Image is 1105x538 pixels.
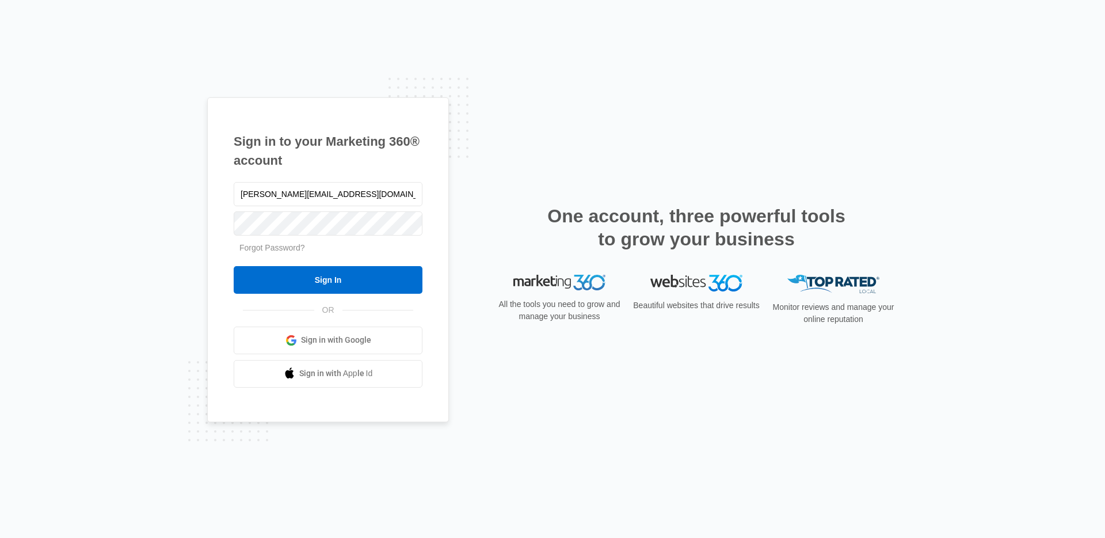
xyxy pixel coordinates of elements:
span: OR [314,304,342,316]
img: Marketing 360 [513,275,605,291]
h1: Sign in to your Marketing 360® account [234,132,422,170]
input: Sign In [234,266,422,294]
a: Sign in with Apple Id [234,360,422,388]
span: Sign in with Google [301,334,371,346]
a: Forgot Password? [239,243,305,252]
span: Sign in with Apple Id [299,367,373,380]
img: Websites 360 [650,275,742,291]
p: Beautiful websites that drive results [632,300,761,312]
h2: One account, three powerful tools to grow your business [544,204,849,251]
p: Monitor reviews and manage your online reputation [769,301,898,325]
p: All the tools you need to grow and manage your business [495,298,624,323]
a: Sign in with Google [234,327,422,354]
img: Top Rated Local [787,275,879,294]
input: Email [234,182,422,206]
